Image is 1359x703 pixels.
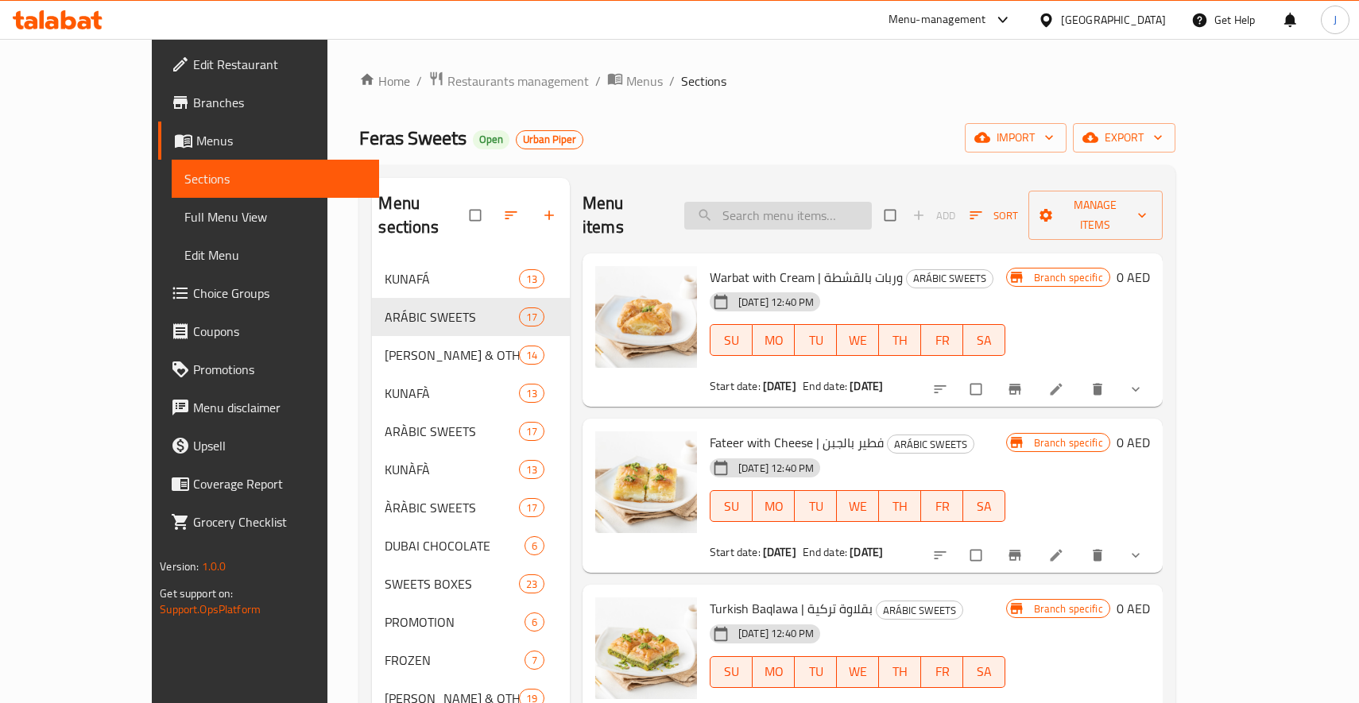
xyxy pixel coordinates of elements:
svg: Show Choices [1128,547,1144,563]
div: KUNÀFÀ [385,460,518,479]
span: [DATE] 12:40 PM [732,626,820,641]
input: search [684,202,872,230]
div: ARÁBIC SWEETS [887,435,974,454]
div: ARÁBIC SWEETS [906,269,993,288]
span: TH [885,660,915,683]
span: Menus [626,71,663,91]
span: Menus [196,131,366,150]
span: Branch specific [1028,270,1109,285]
span: 17 [520,500,544,516]
a: Choice Groups [158,274,379,312]
span: FR [927,329,957,352]
span: 13 [520,272,544,287]
span: SU [717,329,746,352]
div: KUNAFÀ [385,384,518,403]
div: [PERSON_NAME] & OTHERS14 [372,336,570,374]
nav: breadcrumb [359,71,1175,91]
span: Edit Restaurant [193,55,366,74]
span: Restaurants management [447,71,589,91]
a: Menus [158,122,379,160]
span: Grocery Checklist [193,512,366,531]
a: Full Menu View [172,198,379,236]
span: 14 [520,348,544,363]
button: FR [921,324,963,356]
span: WE [843,660,873,683]
button: TU [795,656,837,688]
div: KUNAFÁ13 [372,260,570,298]
div: ARÀBIC SWEETS [385,422,518,441]
button: export [1073,123,1175,153]
span: 6 [525,539,544,554]
span: TH [885,495,915,518]
span: ARÁBIC SWEETS [877,601,962,620]
span: Feras Sweets [359,120,467,156]
span: Upsell [193,436,366,455]
span: ÀRÀBIC SWEETS [385,498,518,517]
svg: Show Choices [1128,381,1144,397]
div: items [519,269,544,288]
a: Coupons [158,312,379,350]
div: items [519,346,544,365]
div: KUNAFÀ13 [372,374,570,412]
span: SWEETS BOXES [385,574,518,593]
div: DUBAI CHOCOLATE6 [372,527,570,565]
span: FR [927,660,957,683]
button: SU [710,656,753,688]
button: TU [795,324,837,356]
span: Select to update [961,374,994,404]
span: Select all sections [460,200,494,230]
span: Open [473,133,509,146]
button: sort-choices [923,538,961,573]
img: Warbat with Cream | وربات بالقشطة [595,266,697,368]
span: [DATE] 12:40 PM [732,461,820,476]
div: items [525,536,544,555]
a: Edit Menu [172,236,379,274]
span: Sections [184,169,366,188]
div: FROZEN7 [372,641,570,679]
span: Coverage Report [193,474,366,493]
span: KUNAFÁ [385,269,518,288]
div: DUBAI CHOCOLATE [385,536,524,555]
span: 17 [520,424,544,439]
button: MO [753,324,795,356]
button: show more [1118,538,1156,573]
button: delete [1080,538,1118,573]
b: [DATE] [850,542,883,562]
img: Turkish Baqlawa | بقلاوة تركية [595,597,697,699]
span: FROZEN [385,651,524,670]
button: SA [963,490,1005,522]
button: WE [837,324,879,356]
span: Sort items [959,203,1028,228]
span: End date: [803,376,847,396]
span: Urban Piper [517,133,583,146]
button: FR [921,656,963,688]
div: ARÁBIC SWEETS17 [372,298,570,336]
span: J [1334,11,1337,29]
span: Turkish Baqlawa | بقلاوة تركية [710,597,873,620]
span: ARÁBIC SWEETS [907,269,993,288]
div: [GEOGRAPHIC_DATA] [1061,11,1166,29]
span: ARÁBIC SWEETS [385,307,518,326]
button: Sort [966,203,1022,228]
span: TU [801,329,830,352]
span: Manage items [1041,195,1150,235]
button: Branch-specific-item [997,538,1036,573]
span: MO [759,329,788,352]
a: Upsell [158,427,379,465]
a: Support.OpsPlatform [160,599,261,620]
span: Promotions [193,360,366,379]
button: SU [710,324,753,356]
span: SU [717,660,746,683]
div: items [519,574,544,593]
span: ARÁBIC SWEETS [888,435,974,454]
span: Edit Menu [184,245,366,265]
button: WE [837,490,879,522]
span: FR [927,495,957,518]
button: TH [879,324,921,356]
button: delete [1080,372,1118,407]
span: [PERSON_NAME] & OTHERS [385,346,518,365]
div: ARÀBIC SWEETS17 [372,412,570,450]
div: ARÁBIC SWEETS [876,601,963,620]
button: FR [921,490,963,522]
